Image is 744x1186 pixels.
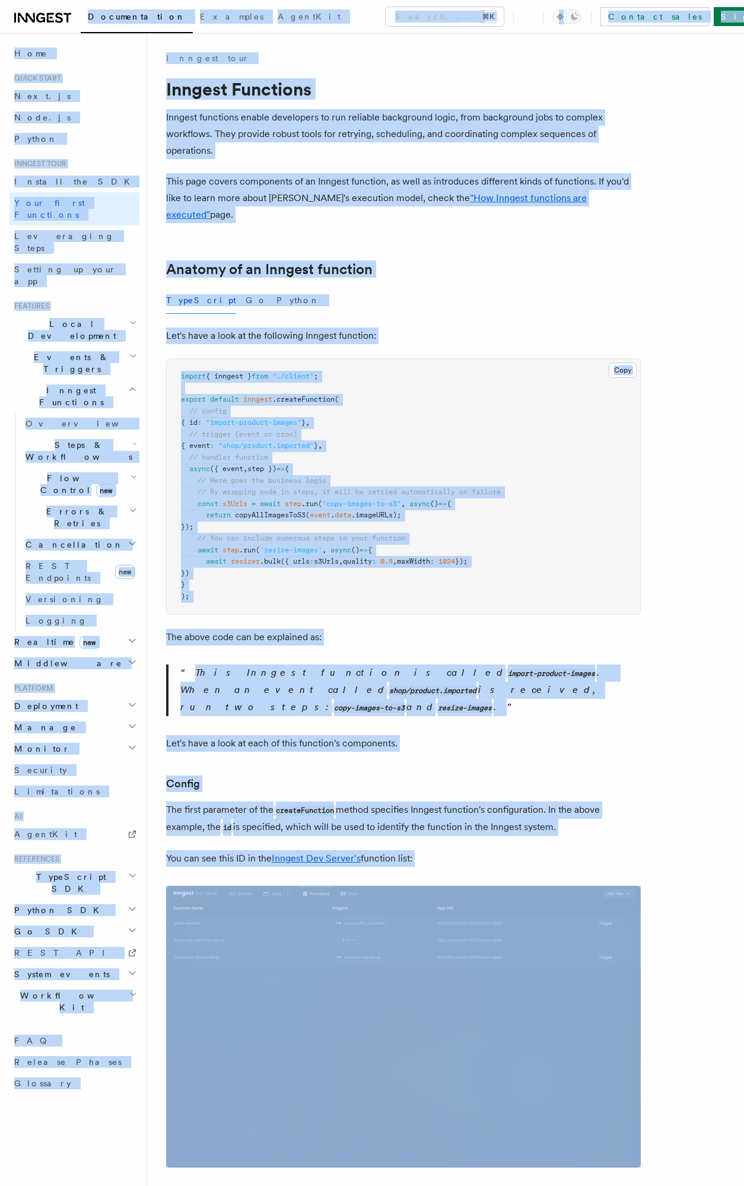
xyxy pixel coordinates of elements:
[21,434,139,468] button: Steps & Workflows
[26,594,104,604] span: Versioning
[9,990,129,1013] span: Workflow Kit
[21,534,139,555] button: Cancellation
[198,418,202,427] span: :
[246,287,267,314] button: Go
[14,134,58,144] span: Python
[600,7,709,26] a: Contact sales
[310,511,330,519] span: event
[401,500,405,508] span: ,
[9,926,84,937] span: Go SDK
[181,523,193,531] span: });
[180,664,641,716] p: This Inngest function is called . When an event called is received, run two steps: and .
[397,557,430,565] span: maxWidth
[231,557,260,565] span: resizer
[343,557,372,565] span: quality
[9,759,139,781] a: Security
[115,565,135,579] span: new
[430,557,434,565] span: :
[9,921,139,942] button: Go SDK
[9,854,59,864] span: References
[9,631,139,653] button: Realtimenew
[301,500,318,508] span: .run
[438,500,447,508] span: =>
[314,557,339,565] span: s3Urls
[198,476,326,485] span: // Here goes the business logic
[9,899,139,921] button: Python SDK
[198,488,501,496] span: // By wrapping code in steps, it will be retried automatically on failure
[272,395,335,403] span: .createFunction
[9,904,106,916] span: Python SDK
[21,505,129,529] span: Errors & Retries
[181,569,189,577] span: })
[21,589,139,610] a: Versioning
[14,1036,53,1045] span: FAQ
[206,557,227,565] span: await
[9,1051,139,1073] a: Release Phases
[222,500,247,508] span: s3Urls
[21,468,139,501] button: Flow Controlnew
[335,395,339,403] span: (
[360,546,368,554] span: =>
[26,419,148,428] span: Overview
[314,441,318,450] span: }
[26,561,91,583] span: REST Endpoints
[285,465,289,473] span: {
[9,823,139,845] a: AgentKit
[310,557,314,565] span: :
[166,287,236,314] button: TypeScript
[252,500,256,508] span: =
[271,4,348,32] a: AgentKit
[339,557,343,565] span: ,
[335,511,351,519] span: data
[9,721,77,733] span: Manage
[14,787,100,796] span: Limitations
[393,557,397,565] span: ,
[21,610,139,631] a: Logging
[189,465,210,473] span: async
[247,465,276,473] span: step })
[505,669,597,679] code: import-product-images
[9,301,49,311] span: Features
[181,592,189,600] span: );
[9,74,61,83] span: Quick start
[14,265,116,286] span: Setting up your app
[278,12,341,21] span: AgentKit
[9,743,70,755] span: Monitor
[9,128,139,150] a: Python
[276,287,320,314] button: Python
[9,192,139,225] a: Your first Functions
[322,546,326,554] span: ,
[206,372,252,380] span: { inngest }
[9,968,110,980] span: System events
[260,546,322,554] span: 'resize-images'
[314,372,318,380] span: ;
[21,472,131,496] span: Flow Control
[372,557,376,565] span: :
[9,738,139,759] button: Monitor
[480,11,497,23] kbd: ⌘K
[274,806,336,816] code: createFunction
[166,850,641,867] p: You can see this ID in the function list:
[9,636,99,648] span: Realtime
[455,557,468,565] span: });
[9,717,139,738] button: Manage
[239,546,256,554] span: .run
[21,501,139,534] button: Errors & Retries
[14,948,115,958] span: REST API
[235,511,306,519] span: copyAllImagesToS3
[21,555,139,589] a: REST Endpointsnew
[9,107,139,128] a: Node.js
[281,557,310,565] span: ({ urls
[14,177,137,186] span: Install the SDK
[430,500,438,508] span: ()
[210,465,243,473] span: ({ event
[189,453,268,462] span: // handler function
[181,580,185,589] span: }
[14,47,47,59] span: Home
[198,534,405,542] span: // You can include numerous steps in your function
[380,557,393,565] span: 0.9
[166,52,249,64] a: Inngest tour
[243,395,272,403] span: inngest
[14,91,71,101] span: Next.js
[9,683,53,693] span: Platform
